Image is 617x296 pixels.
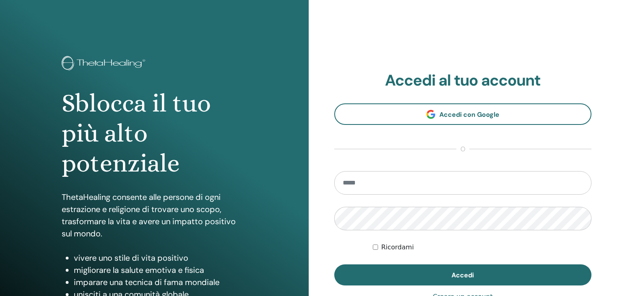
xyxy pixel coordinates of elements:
[62,191,247,240] p: ThetaHealing consente alle persone di ogni estrazione e religione di trovare uno scopo, trasforma...
[439,110,499,119] span: Accedi con Google
[381,242,414,252] label: Ricordami
[74,276,247,288] li: imparare una tecnica di fama mondiale
[74,264,247,276] li: migliorare la salute emotiva e fisica
[456,144,469,154] span: o
[451,271,474,279] span: Accedi
[334,264,592,285] button: Accedi
[62,88,247,179] h1: Sblocca il tuo più alto potenziale
[373,242,591,252] div: Keep me authenticated indefinitely or until I manually logout
[334,103,592,125] a: Accedi con Google
[334,71,592,90] h2: Accedi al tuo account
[74,252,247,264] li: vivere uno stile di vita positivo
